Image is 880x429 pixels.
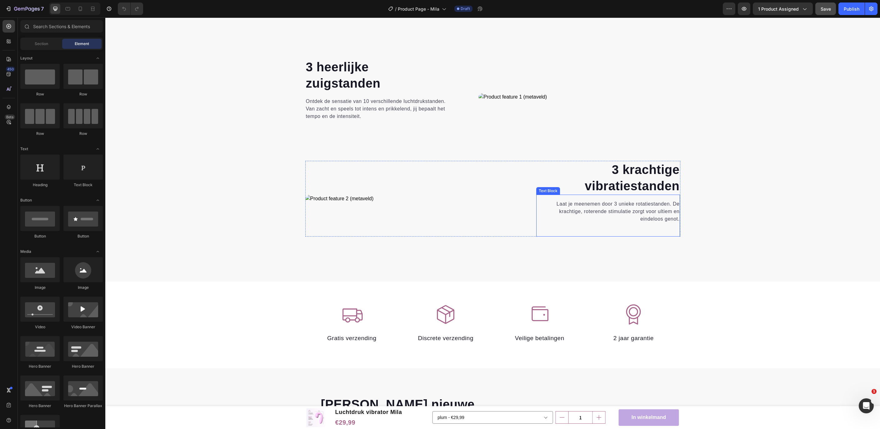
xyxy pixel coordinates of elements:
div: Row [63,91,103,97]
div: Hero Banner [63,364,103,369]
div: Button [63,233,103,239]
h1: Luchtdruk vibrator Mila [229,390,297,400]
span: Save [821,6,831,12]
span: / [395,6,397,12]
div: Publish [844,6,859,12]
p: 7 [41,5,44,13]
div: Button [20,233,60,239]
img: Product feature 2 (metaveld) [200,177,402,185]
span: 1 product assigned [758,6,799,12]
div: Row [63,131,103,136]
p: 2 jaar garantie [487,316,570,325]
img: Sinsaa Luchtdruk vibrator Mila Roze Massager Sextoy Oplaadbare toy Stille Waterdicht [201,391,220,410]
h2: [PERSON_NAME] nieuwe vriendin komt niet alleen! [215,378,390,412]
span: Toggle open [93,144,103,154]
button: Save [815,3,836,15]
div: Undo/Redo [118,3,143,15]
div: 450 [6,67,15,72]
iframe: Intercom live chat [859,398,874,413]
button: 1 product assigned [753,3,813,15]
div: In winkelmand [526,396,561,405]
span: Button [20,197,32,203]
input: Search Sections & Elements [20,20,103,33]
button: decrement [451,394,463,406]
span: Product Page - Mila [398,6,439,12]
strong: zuigstanden [201,59,275,73]
p: Gratis verzending [205,316,288,325]
img: Product feature 1 (metaveld) [373,76,575,83]
span: Element [75,41,89,47]
span: Media [20,249,31,254]
p: Discrete verzending [299,316,382,325]
div: Row [20,131,60,136]
button: In winkelmand [513,392,573,408]
p: Ontdek de sensatie van 10 verschillende luchtdrukstanden. Van zacht en speels tot intens en prikk... [201,80,343,103]
div: Hero Banner Parallax [63,403,103,409]
iframe: Design area [105,18,880,429]
div: Text Block [63,182,103,188]
input: quantity [463,394,487,406]
p: Veilige betalingen [393,316,476,325]
button: increment [487,394,500,406]
span: Toggle open [93,195,103,205]
div: Video [20,324,60,330]
h2: vibratiestanden [431,143,575,177]
span: 1 [872,389,877,394]
div: Row [20,91,60,97]
strong: 3 heerlijke [201,43,263,56]
span: Toggle open [93,53,103,63]
span: Text [20,146,28,152]
button: Publish [838,3,865,15]
div: Hero Banner [20,364,60,369]
span: Draft [461,6,470,12]
div: €29,99 [229,400,297,410]
div: Image [20,285,60,290]
span: Section [35,41,48,47]
button: 7 [2,3,47,15]
div: Heading [20,182,60,188]
div: Image [63,285,103,290]
p: Laat je meenemen door 3 unieke rotatiestanden. De krachtige, roterende stimulatie zorgt voor ulti... [432,183,574,205]
div: Text Block [432,171,453,176]
div: Beta [5,115,15,120]
div: Video Banner [63,324,103,330]
span: Layout [20,55,32,61]
strong: 3 krachtige [507,145,574,159]
div: Hero Banner [20,403,60,409]
span: Toggle open [93,247,103,257]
